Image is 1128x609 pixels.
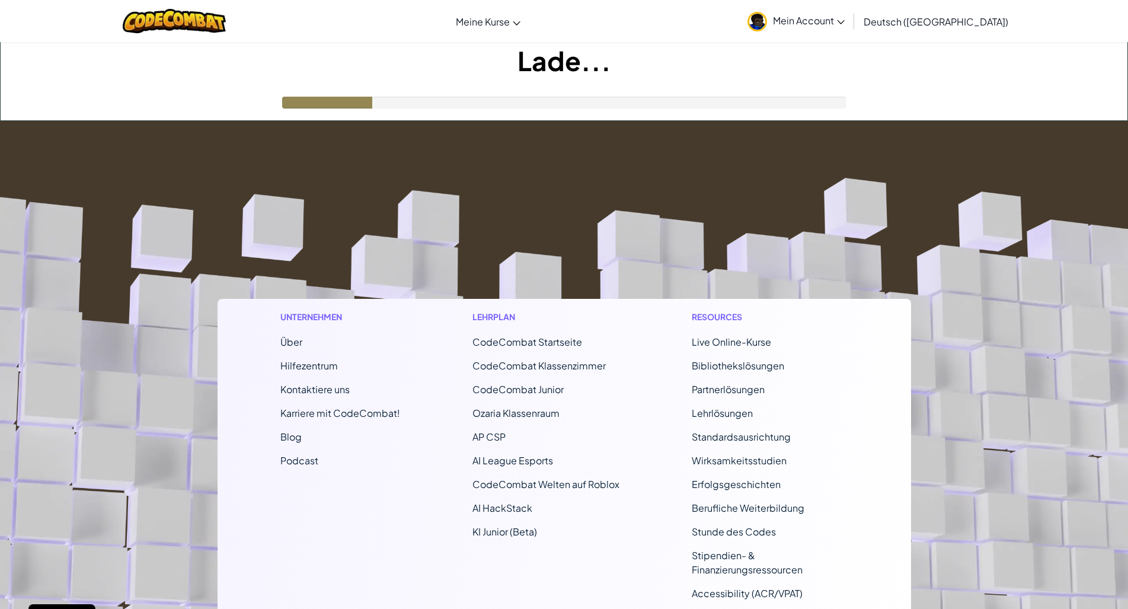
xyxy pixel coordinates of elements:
a: Mein Account [742,2,851,40]
img: avatar [747,12,767,31]
a: Wirksamkeitsstudien [692,454,787,467]
h1: Lehrplan [472,311,619,323]
a: Hilfezentrum [280,359,338,372]
span: Mein Account [773,14,845,27]
a: Deutsch ([GEOGRAPHIC_DATA]) [858,5,1014,37]
a: Standardsausrichtung [692,431,791,443]
h1: Unternehmen [280,311,400,323]
a: CodeCombat Welten auf Roblox [472,478,619,490]
a: Podcast [280,454,318,467]
a: Über [280,336,302,348]
span: CodeCombat Startseite [472,336,582,348]
span: Kontaktiere uns [280,383,350,396]
a: CodeCombat Klassenzimmer [472,359,606,372]
a: Blog [280,431,302,443]
a: Berufliche Weiterbildung [692,502,804,514]
span: Deutsch ([GEOGRAPHIC_DATA]) [864,15,1008,28]
img: CodeCombat logo [123,9,226,33]
a: Bibliothekslösungen [692,359,784,372]
a: Ozaria Klassenraum [472,407,560,419]
a: Erfolgsgeschichten [692,478,781,490]
a: Partnerlösungen [692,383,765,396]
a: KI Junior (Beta) [472,525,537,538]
a: Meine Kurse [450,5,526,37]
a: AI HackStack [472,502,532,514]
a: CodeCombat Junior [472,383,564,396]
h1: Lade... [1,42,1127,79]
a: Stipendien- & Finanzierungsressourcen [692,549,803,576]
a: Karriere mit CodeCombat! [280,407,400,419]
a: Stunde des Codes [692,525,776,538]
a: Accessibility (ACR/VPAT) [692,587,803,600]
a: AP CSP [472,431,506,443]
a: AI League Esports [472,454,553,467]
span: Meine Kurse [456,15,510,28]
h1: Resources [692,311,848,323]
a: Live Online-Kurse [692,336,771,348]
a: Lehrlösungen [692,407,753,419]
